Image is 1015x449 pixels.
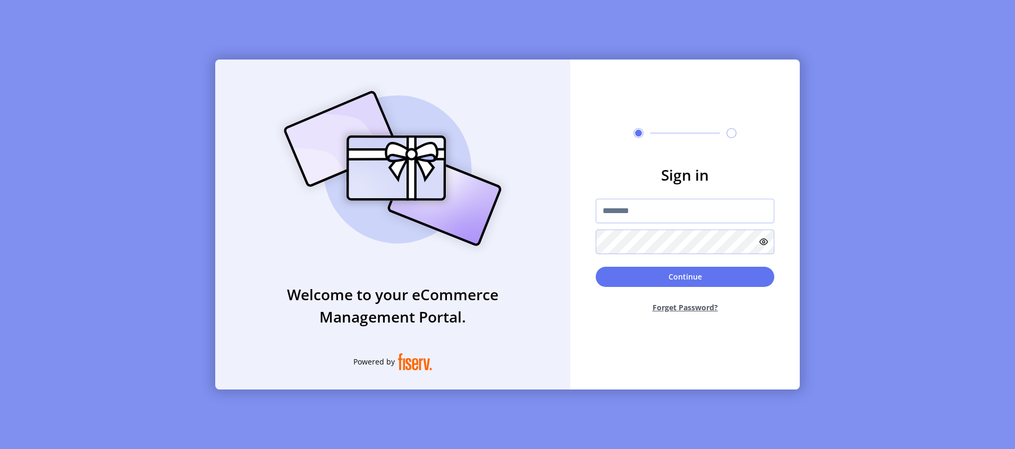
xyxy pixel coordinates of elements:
[215,283,570,328] h3: Welcome to your eCommerce Management Portal.
[596,164,774,186] h3: Sign in
[353,356,395,367] span: Powered by
[596,293,774,321] button: Forget Password?
[268,79,518,258] img: card_Illustration.svg
[596,267,774,287] button: Continue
